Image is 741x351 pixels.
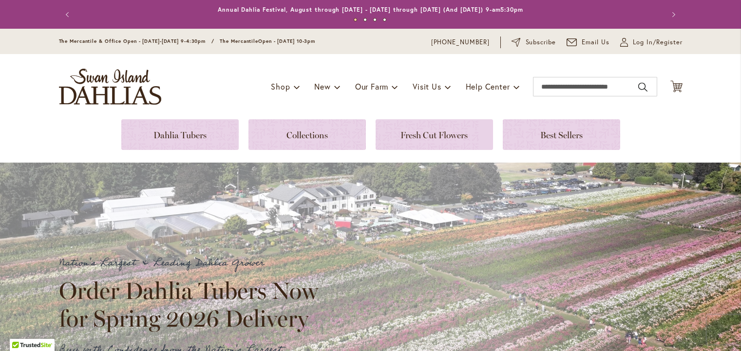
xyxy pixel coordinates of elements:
[59,69,161,105] a: store logo
[663,5,683,24] button: Next
[383,18,386,21] button: 4 of 4
[59,38,259,44] span: The Mercantile & Office Open - [DATE]-[DATE] 9-4:30pm / The Mercantile
[466,81,510,92] span: Help Center
[314,81,330,92] span: New
[271,81,290,92] span: Shop
[363,18,367,21] button: 2 of 4
[59,5,78,24] button: Previous
[258,38,315,44] span: Open - [DATE] 10-3pm
[582,37,609,47] span: Email Us
[59,277,327,332] h2: Order Dahlia Tubers Now for Spring 2026 Delivery
[355,81,388,92] span: Our Farm
[413,81,441,92] span: Visit Us
[526,37,556,47] span: Subscribe
[59,255,327,271] p: Nation's Largest & Leading Dahlia Grower
[373,18,377,21] button: 3 of 4
[354,18,357,21] button: 1 of 4
[633,37,683,47] span: Log In/Register
[620,37,683,47] a: Log In/Register
[218,6,523,13] a: Annual Dahlia Festival, August through [DATE] - [DATE] through [DATE] (And [DATE]) 9-am5:30pm
[512,37,556,47] a: Subscribe
[567,37,609,47] a: Email Us
[431,37,490,47] a: [PHONE_NUMBER]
